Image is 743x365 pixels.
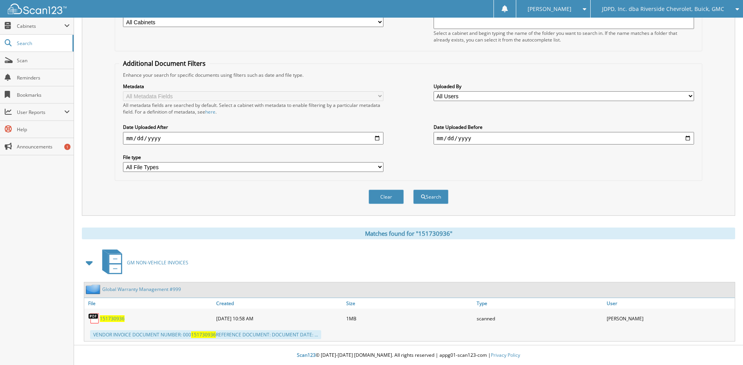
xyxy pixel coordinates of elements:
span: Cabinets [17,23,64,29]
label: Uploaded By [434,83,694,90]
a: File [84,298,214,309]
span: Announcements [17,143,70,150]
a: Created [214,298,344,309]
label: Date Uploaded Before [434,124,694,130]
span: GM NON-VEHICLE INVOICES [127,259,188,266]
div: 1 [64,144,71,150]
a: User [605,298,735,309]
a: here [205,108,215,115]
img: PDF.png [88,313,100,324]
div: Enhance your search for specific documents using filters such as date and file type. [119,72,698,78]
div: All metadata fields are searched by default. Select a cabinet with metadata to enable filtering b... [123,102,383,115]
button: Search [413,190,448,204]
span: Help [17,126,70,133]
label: Metadata [123,83,383,90]
div: VENDOR INVOICE DOCUMENT NUMBER: 000 REFERENCE DOCUMENT: DOCUMENT DATE: ... [90,330,321,339]
a: Type [475,298,605,309]
span: Scan123 [297,352,316,358]
span: Reminders [17,74,70,81]
div: Matches found for "151730936" [82,228,735,239]
a: GM NON-VEHICLE INVOICES [98,247,188,278]
a: 151730936 [100,315,125,322]
a: Privacy Policy [491,352,520,358]
legend: Additional Document Filters [119,59,210,68]
img: folder2.png [86,284,102,294]
span: Search [17,40,69,47]
div: [PERSON_NAME] [605,311,735,326]
input: start [123,132,383,145]
span: 151730936 [191,331,216,338]
button: Clear [369,190,404,204]
a: Global Warranty Management #999 [102,286,181,293]
div: © [DATE]-[DATE] [DOMAIN_NAME]. All rights reserved | appg01-scan123-com | [74,346,743,365]
span: [PERSON_NAME] [528,7,571,11]
input: end [434,132,694,145]
div: scanned [475,311,605,326]
span: JDPD, Inc. dba Riverside Chevrolet, Buick, GMC [602,7,724,11]
a: Size [344,298,474,309]
span: User Reports [17,109,64,116]
label: File type [123,154,383,161]
div: Select a cabinet and begin typing the name of the folder you want to search in. If the name match... [434,30,694,43]
img: scan123-logo-white.svg [8,4,67,14]
div: 1MB [344,311,474,326]
label: Date Uploaded After [123,124,383,130]
span: Bookmarks [17,92,70,98]
span: Scan [17,57,70,64]
div: [DATE] 10:58 AM [214,311,344,326]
